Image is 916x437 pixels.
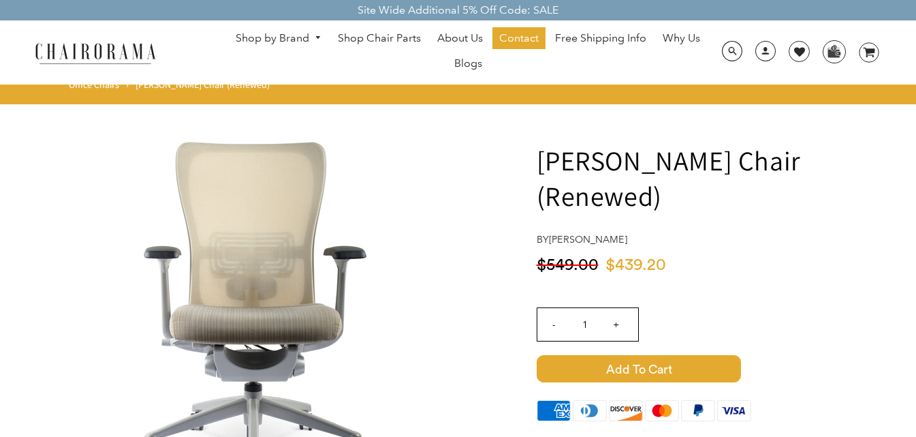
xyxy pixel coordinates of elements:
input: + [600,308,633,341]
h1: [PERSON_NAME] Chair (Renewed) [537,142,901,213]
h4: by [537,234,901,245]
button: Add to Cart [537,355,901,382]
span: Add to Cart [537,355,741,382]
span: $549.00 [537,257,599,273]
img: WhatsApp_Image_2024-07-12_at_16.23.01.webp [823,41,844,61]
span: Free Shipping Info [555,31,646,46]
img: chairorama [27,41,163,65]
a: Shop Chair Parts [331,27,428,49]
a: About Us [430,27,490,49]
a: Contact [492,27,546,49]
nav: breadcrumbs [69,78,274,97]
span: About Us [437,31,483,46]
a: Why Us [656,27,707,49]
a: [PERSON_NAME] [549,233,627,245]
a: Blogs [447,52,489,74]
span: $439.20 [605,257,666,273]
input: - [537,308,570,341]
span: Contact [499,31,539,46]
span: Blogs [454,57,482,71]
span: Why Us [663,31,700,46]
a: Free Shipping Info [548,27,653,49]
a: Zody Chair (Renewed) - chairorama [54,305,463,319]
nav: DesktopNavigation [221,27,714,78]
span: Shop Chair Parts [338,31,421,46]
a: Shop by Brand [229,28,328,49]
